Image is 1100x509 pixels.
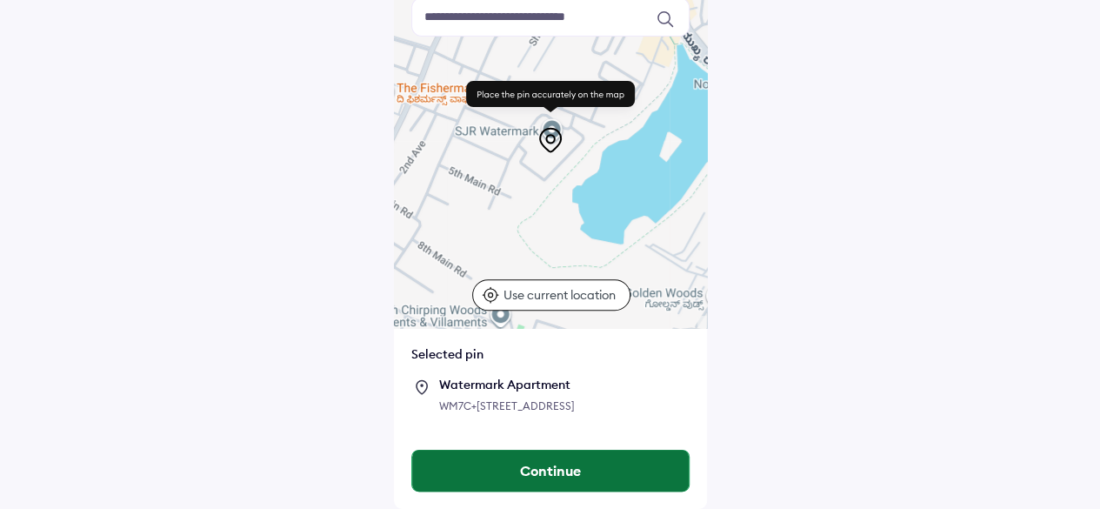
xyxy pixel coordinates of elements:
button: Continue [412,450,689,492]
div: WM7C+[STREET_ADDRESS] [439,398,690,415]
div: Selected pin [411,345,690,363]
div: Watermark Apartment [439,377,690,392]
p: Use current location [503,286,620,304]
a: Open this area in Google Maps (opens a new window) [398,305,456,328]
